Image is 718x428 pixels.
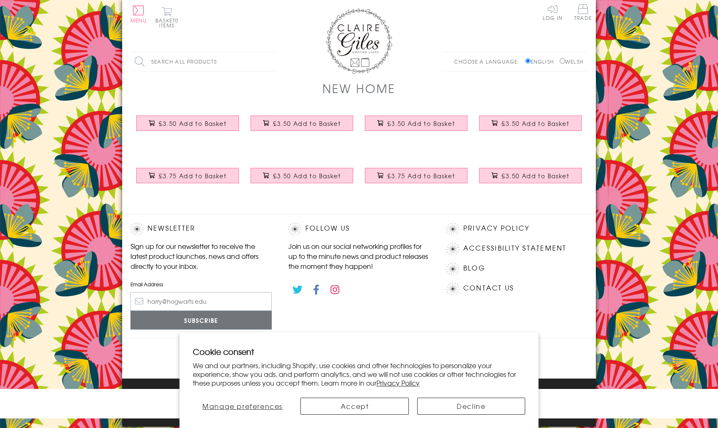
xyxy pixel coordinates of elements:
h1: New Home [322,80,395,97]
button: £3.50 Add to Basket [251,168,354,183]
span: Trade [574,4,592,20]
span: £3.50 Add to Basket [273,119,341,128]
span: £3.50 Add to Basket [502,172,569,180]
span: Menu [130,17,147,24]
a: Trade [574,4,592,22]
img: Claire Giles Greetings Cards [326,8,392,74]
span: £3.75 Add to Basket [159,172,226,180]
a: Blog [463,263,485,274]
a: New Home Card, Tree, New Home, Embossed and Foiled text £3.50 Add to Basket [130,109,245,145]
button: Manage preferences [193,398,292,415]
h2: Cookie consent [193,346,525,357]
a: Privacy Policy [463,223,529,234]
input: Search [268,52,276,71]
button: £3.50 Add to Basket [251,116,354,131]
span: £3.50 Add to Basket [159,119,226,128]
button: £3.50 Add to Basket [479,168,582,183]
input: Search all products [130,52,276,71]
label: Welsh [560,58,583,65]
a: New Home Card, Pink on Plum Happy New Home, with gold foil £3.50 Add to Basket [359,109,473,145]
a: New Home Card, Pink Star, Embellished with a padded star £3.50 Add to Basket [245,109,359,145]
button: £3.75 Add to Basket [136,168,239,183]
input: English [525,58,531,64]
span: Manage preferences [202,401,283,411]
a: New Home Card, Colourful Houses, Hope you'll be very happy in your New Home £3.50 Add to Basket [473,109,588,145]
button: Basket0 items [155,7,178,28]
span: 0 items [159,17,178,29]
button: Decline [417,398,525,415]
a: Contact Us [463,283,514,294]
span: £3.50 Add to Basket [502,119,569,128]
input: harry@hogwarts.edu [130,292,272,311]
span: £3.50 Add to Basket [273,172,341,180]
input: Welsh [560,58,565,64]
label: Email Address [130,280,272,288]
h2: Follow Us [288,223,430,235]
a: New Home Card, Vase of Flowers, New Home, Embellished with a colourful tassel £3.75 Add to Basket [359,162,473,197]
span: £3.50 Add to Basket [387,119,455,128]
p: Sign up for our newsletter to receive the latest product launches, news and offers directly to yo... [130,241,272,271]
button: Accept [300,398,408,415]
a: New Home Card, City, New Home, Embossed and Foiled text £3.50 Add to Basket [245,162,359,197]
button: £3.50 Add to Basket [365,116,468,131]
a: Privacy Policy [376,378,420,388]
h2: Newsletter [130,223,272,235]
label: English [525,58,558,65]
span: £3.75 Add to Basket [387,172,455,180]
button: £3.50 Add to Basket [479,116,582,131]
button: £3.75 Add to Basket [365,168,468,183]
button: £3.50 Add to Basket [136,116,239,131]
a: Accessibility Statement [463,243,567,254]
a: Log In [543,4,563,20]
a: New Home Card, Flowers & Phone, New Home, Embellished with colourful pompoms £3.75 Add to Basket [130,162,245,197]
input: Subscribe [130,311,272,330]
button: Menu [130,5,147,23]
a: New Home Card, Gingerbread House, Wishing you happy times in your New Home £3.50 Add to Basket [473,162,588,197]
p: We and our partners, including Shopify, use cookies and other technologies to personalize your ex... [193,361,525,387]
p: Choose a language: [454,58,524,65]
p: Join us on our social networking profiles for up to the minute news and product releases the mome... [288,241,430,271]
